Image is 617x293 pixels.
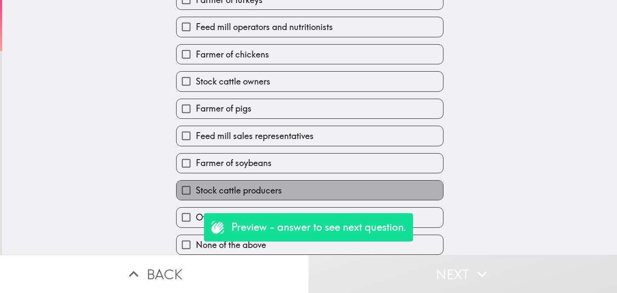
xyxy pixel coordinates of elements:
[196,76,270,88] span: Stock cattle owners
[177,235,443,254] button: None of the above
[196,211,218,224] span: Other
[177,99,443,118] button: Farmer of pigs
[177,181,443,200] button: Stock cattle producers
[177,208,443,227] button: Other
[196,157,272,169] span: Farmer of soybeans
[196,48,269,60] span: Farmer of chickens
[196,130,314,142] span: Feed mill sales representatives
[231,220,406,235] p: Preview - answer to see next question.
[308,255,617,293] button: Next
[196,239,266,251] span: None of the above
[196,184,282,196] span: Stock cattle producers
[177,126,443,145] button: Feed mill sales representatives
[196,21,333,33] span: Feed mill operators and nutritionists
[177,45,443,64] button: Farmer of chickens
[177,72,443,91] button: Stock cattle owners
[196,103,252,115] span: Farmer of pigs
[177,154,443,173] button: Farmer of soybeans
[177,17,443,36] button: Feed mill operators and nutritionists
